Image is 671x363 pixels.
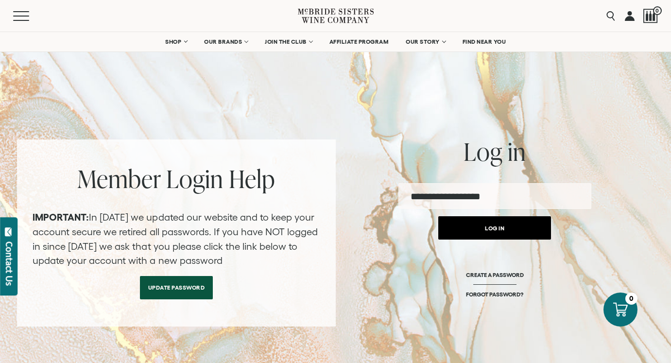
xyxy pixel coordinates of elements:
[165,38,182,45] span: SHOP
[198,32,254,52] a: OUR BRANDS
[406,38,440,45] span: OUR STORY
[653,6,662,15] span: 0
[140,276,213,299] a: Update Password
[466,291,523,298] a: FORGOT PASSWORD?
[463,38,506,45] span: FIND NEAR YOU
[323,32,395,52] a: AFFILIATE PROGRAM
[33,212,89,223] strong: IMPORTANT:
[625,293,637,305] div: 0
[466,271,524,291] a: CREATE A PASSWORD
[456,32,513,52] a: FIND NEAR YOU
[204,38,242,45] span: OUR BRANDS
[398,139,591,164] h2: Log in
[13,11,48,21] button: Mobile Menu Trigger
[258,32,318,52] a: JOIN THE CLUB
[438,216,551,240] button: Log in
[33,167,320,191] h2: Member Login Help
[399,32,451,52] a: OUR STORY
[33,210,320,268] p: In [DATE] we updated our website and to keep your account secure we retired all passwords. If you...
[265,38,307,45] span: JOIN THE CLUB
[4,242,14,286] div: Contact Us
[159,32,193,52] a: SHOP
[329,38,389,45] span: AFFILIATE PROGRAM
